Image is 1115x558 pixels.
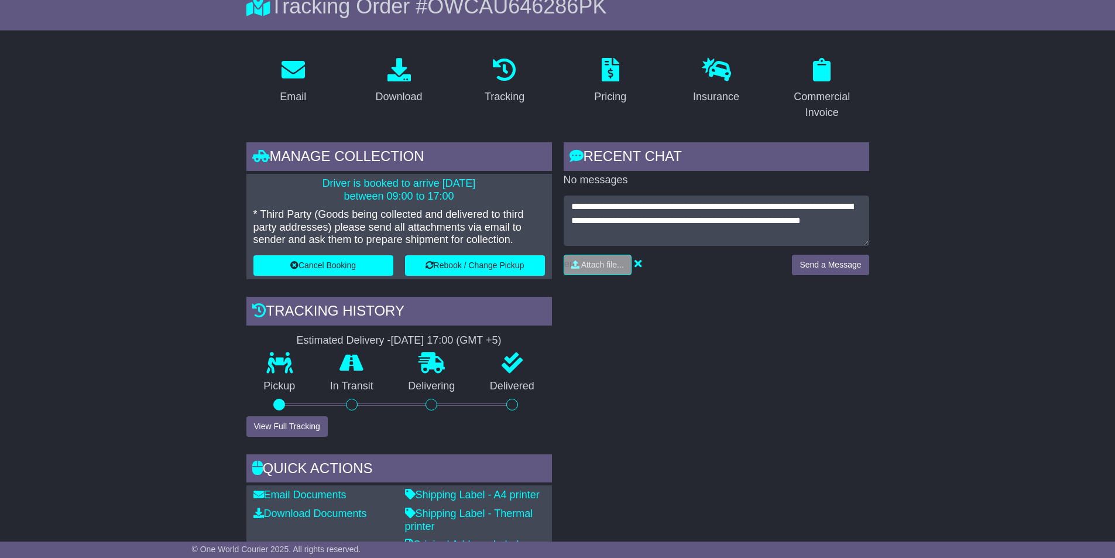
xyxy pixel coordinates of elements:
a: Pricing [586,54,634,109]
button: Rebook / Change Pickup [405,255,545,276]
div: Tracking history [246,297,552,328]
div: Insurance [693,89,739,105]
button: View Full Tracking [246,416,328,437]
span: © One World Courier 2025. All rights reserved. [192,545,361,554]
div: Download [375,89,422,105]
div: Quick Actions [246,454,552,486]
div: RECENT CHAT [564,142,869,174]
a: Download [368,54,430,109]
a: Shipping Label - A4 printer [405,489,540,501]
p: * Third Party (Goods being collected and delivered to third party addresses) please send all atta... [253,208,545,247]
a: Commercial Invoice [775,54,869,125]
p: Delivering [391,380,473,393]
p: Pickup [246,380,313,393]
button: Cancel Booking [253,255,393,276]
button: Send a Message [792,255,869,275]
p: Driver is booked to arrive [DATE] between 09:00 to 17:00 [253,177,545,203]
div: Pricing [594,89,626,105]
a: Email Documents [253,489,346,501]
div: Commercial Invoice [783,89,862,121]
a: Shipping Label - Thermal printer [405,508,533,532]
div: Email [280,89,306,105]
div: Estimated Delivery - [246,334,552,347]
a: Original Address Label [405,539,519,550]
a: Email [272,54,314,109]
div: Manage collection [246,142,552,174]
p: In Transit [313,380,391,393]
a: Download Documents [253,508,367,519]
a: Insurance [685,54,747,109]
p: No messages [564,174,869,187]
p: Delivered [472,380,552,393]
div: [DATE] 17:00 (GMT +5) [391,334,502,347]
div: Tracking [485,89,524,105]
a: Tracking [477,54,532,109]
